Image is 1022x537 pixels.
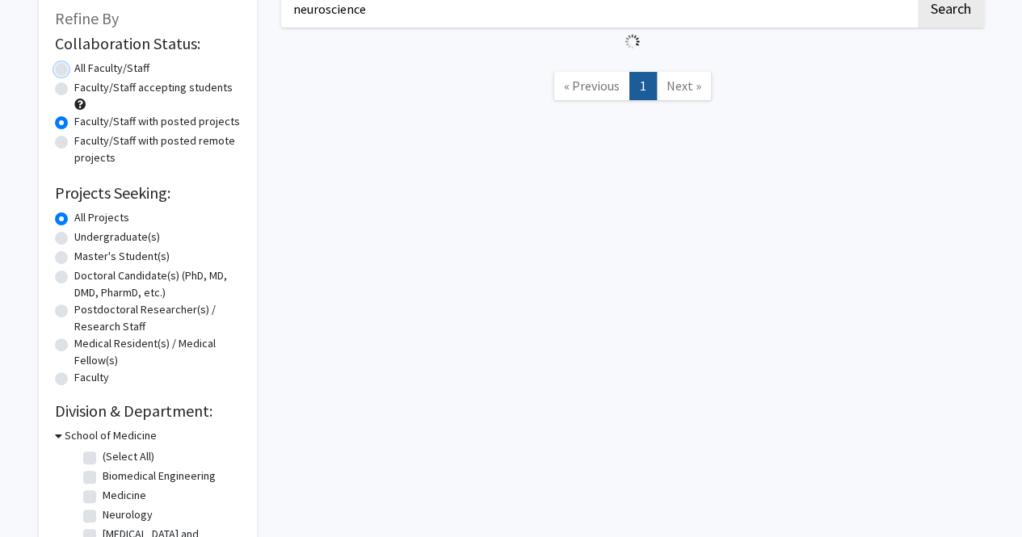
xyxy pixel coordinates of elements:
span: « Previous [564,78,620,94]
iframe: Chat [12,464,69,525]
h2: Projects Seeking: [55,183,241,203]
label: Medical Resident(s) / Medical Fellow(s) [74,335,241,369]
span: Refine By [55,8,119,28]
label: Faculty/Staff accepting students [74,79,233,96]
label: Neurology [103,506,153,523]
label: (Select All) [103,448,154,465]
label: Faculty/Staff with posted projects [74,113,240,130]
label: Doctoral Candidate(s) (PhD, MD, DMD, PharmD, etc.) [74,267,241,301]
label: Undergraduate(s) [74,229,160,245]
nav: Page navigation [281,56,984,121]
a: Previous Page [553,72,630,100]
label: Master's Student(s) [74,248,170,265]
h2: Division & Department: [55,401,241,421]
span: Next » [667,78,701,94]
label: All Faculty/Staff [74,60,149,77]
label: All Projects [74,209,129,226]
img: Loading [618,27,646,56]
label: Biomedical Engineering [103,468,216,485]
label: Postdoctoral Researcher(s) / Research Staff [74,301,241,335]
h3: School of Medicine [65,427,157,444]
h2: Collaboration Status: [55,34,241,53]
a: Next Page [656,72,712,100]
label: Faculty/Staff with posted remote projects [74,132,241,166]
label: Medicine [103,487,146,504]
label: Faculty [74,369,109,386]
a: 1 [629,72,657,100]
